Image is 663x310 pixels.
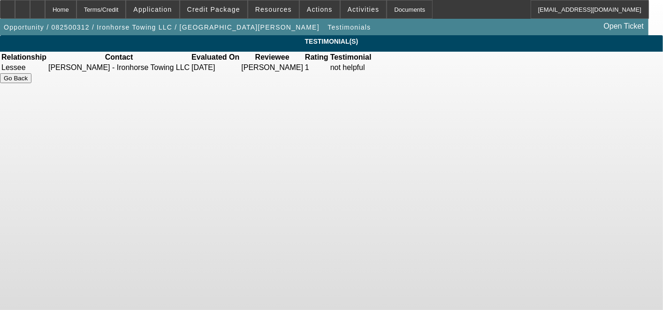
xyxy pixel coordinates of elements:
[307,6,333,13] span: Actions
[330,53,372,62] th: Testimonial
[48,63,190,72] td: [PERSON_NAME] - Ironhorse Towing LLC
[191,53,240,62] th: Evaluated On
[348,6,380,13] span: Activities
[1,63,47,72] td: Lessee
[1,53,47,62] th: Relationship
[48,53,190,62] th: Contact
[305,53,329,62] th: Rating
[4,23,320,31] span: Opportunity / 082500312 / Ironhorse Towing LLC / [GEOGRAPHIC_DATA][PERSON_NAME]
[241,53,304,62] th: Reviewee
[126,0,179,18] button: Application
[187,6,240,13] span: Credit Package
[133,6,172,13] span: Application
[328,23,371,31] span: Testimonials
[255,6,292,13] span: Resources
[305,63,329,72] td: 1
[325,19,373,36] button: Testimonials
[341,0,387,18] button: Activities
[300,0,340,18] button: Actions
[241,63,304,72] td: [PERSON_NAME]
[330,63,372,72] td: not helpful
[191,63,240,72] td: [DATE]
[248,0,299,18] button: Resources
[600,18,648,34] a: Open Ticket
[180,0,247,18] button: Credit Package
[7,38,656,45] span: Testimonial(S)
